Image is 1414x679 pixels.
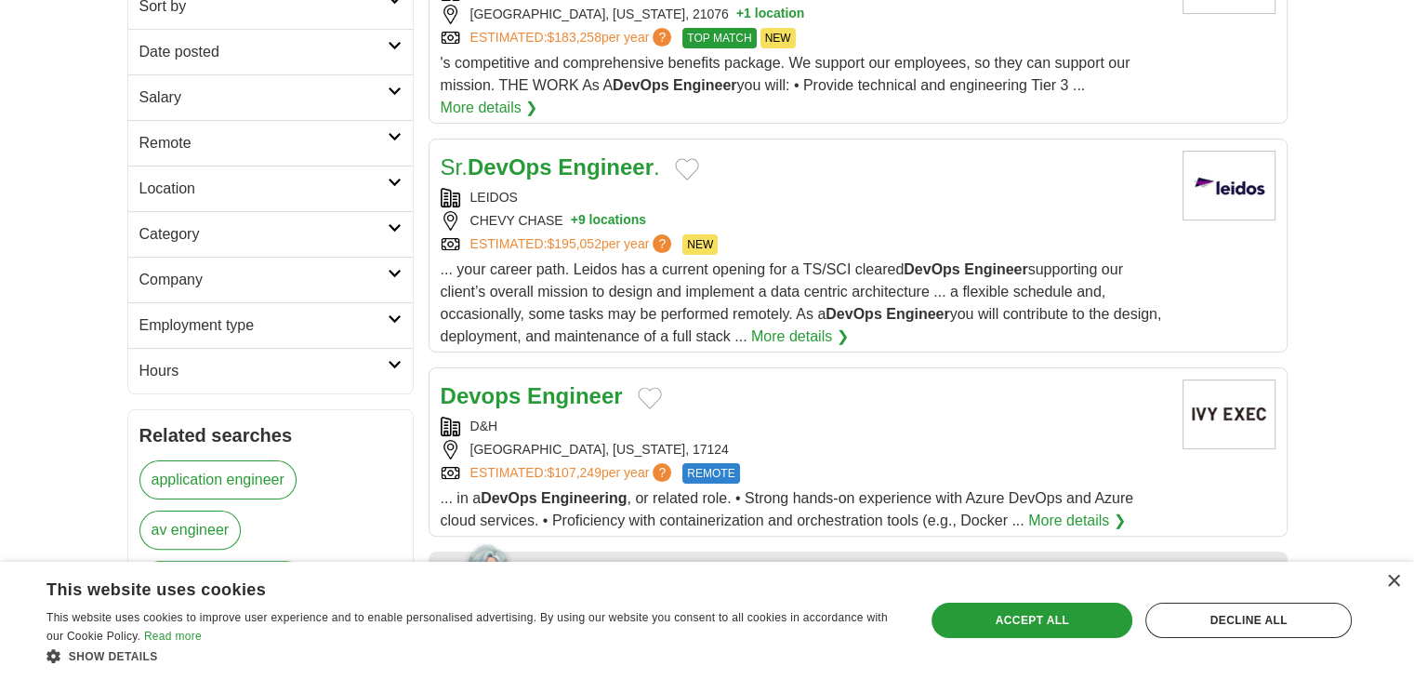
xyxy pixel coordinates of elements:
[128,29,413,74] a: Date posted
[139,314,388,337] h2: Employment type
[139,223,388,246] h2: Category
[139,132,388,154] h2: Remote
[886,306,949,322] strong: Engineer
[613,77,668,93] strong: DevOps
[139,561,307,600] a: aeronautical engineer
[736,5,805,24] button: +1 location
[1028,510,1126,532] a: More details ❯
[760,28,796,48] span: NEW
[682,28,756,48] span: TOP MATCH
[128,257,413,302] a: Company
[1145,603,1352,638] div: Decline all
[139,360,388,382] h2: Hours
[468,154,552,180] strong: DevOps
[139,178,388,200] h2: Location
[571,211,578,231] span: +
[527,383,623,408] strong: Engineer
[128,348,413,393] a: Hours
[682,463,739,484] span: REMOTE
[441,383,623,408] a: Devops Engineer
[139,460,297,499] a: application engineer
[470,28,676,48] a: ESTIMATED:$183,258per year?
[128,211,413,257] a: Category
[932,603,1132,638] div: Accept all
[46,646,899,665] div: Show details
[128,120,413,166] a: Remote
[139,87,388,109] h2: Salary
[682,234,718,255] span: NEW
[1386,575,1400,589] div: Close
[128,166,413,211] a: Location
[470,190,518,205] a: LEIDOS
[673,77,736,93] strong: Engineer
[139,421,402,449] h2: Related searches
[441,440,1168,459] div: [GEOGRAPHIC_DATA], [US_STATE], 17124
[441,211,1168,231] div: CHEVY CHASE
[128,302,413,348] a: Employment type
[441,5,1168,24] div: [GEOGRAPHIC_DATA], [US_STATE], 21076
[69,650,158,663] span: Show details
[470,463,676,484] a: ESTIMATED:$107,249per year?
[1183,379,1275,449] img: Company logo
[558,154,654,180] strong: Engineer
[638,387,662,409] button: Add to favorite jobs
[675,158,699,180] button: Add to favorite jobs
[441,97,538,119] a: More details ❯
[964,261,1027,277] strong: Engineer
[441,490,1134,528] span: ... in a , or related role. • Strong hands-on experience with Azure DevOps and Azure cloud servic...
[144,630,202,643] a: Read more, opens a new window
[653,463,671,482] span: ?
[441,383,522,408] strong: Devops
[441,55,1130,93] span: 's competitive and comprehensive benefits package. We support our employees, so they can support ...
[904,261,959,277] strong: DevOps
[441,154,660,180] a: Sr.DevOps Engineer.
[571,211,646,231] button: +9 locations
[139,511,242,550] a: av engineer
[547,236,601,251] span: $195,052
[826,306,881,322] strong: DevOps
[139,41,388,63] h2: Date posted
[441,417,1168,436] div: D&H
[653,28,671,47] span: ?
[436,541,526,616] img: apply-iq-scientist.png
[481,490,536,506] strong: DevOps
[736,5,744,24] span: +
[547,30,601,45] span: $183,258
[470,234,676,255] a: ESTIMATED:$195,052per year?
[547,465,601,480] span: $107,249
[46,573,852,601] div: This website uses cookies
[541,490,627,506] strong: Engineering
[751,326,849,348] a: More details ❯
[1183,151,1275,220] img: Leidos logo
[46,611,888,643] span: This website uses cookies to improve user experience and to enable personalised advertising. By u...
[139,269,388,291] h2: Company
[653,234,671,253] span: ?
[441,261,1162,344] span: ... your career path. Leidos has a current opening for a TS/SCI cleared supporting our client’s o...
[128,74,413,120] a: Salary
